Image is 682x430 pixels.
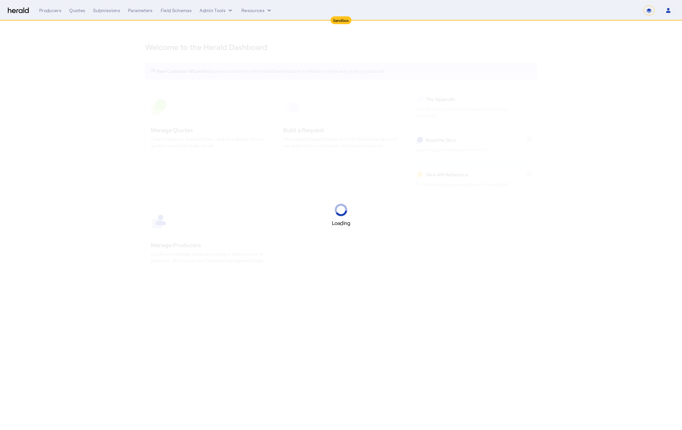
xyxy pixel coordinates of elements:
div: Parameters [128,7,153,14]
button: internal dropdown menu [200,7,234,14]
div: Sandbox [331,16,352,24]
button: Resources dropdown menu [241,7,272,14]
div: Submissions [93,7,120,14]
div: Field Schemas [161,7,192,14]
div: Quotes [69,7,85,14]
img: Herald Logo [8,8,29,14]
div: Producers [39,7,61,14]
